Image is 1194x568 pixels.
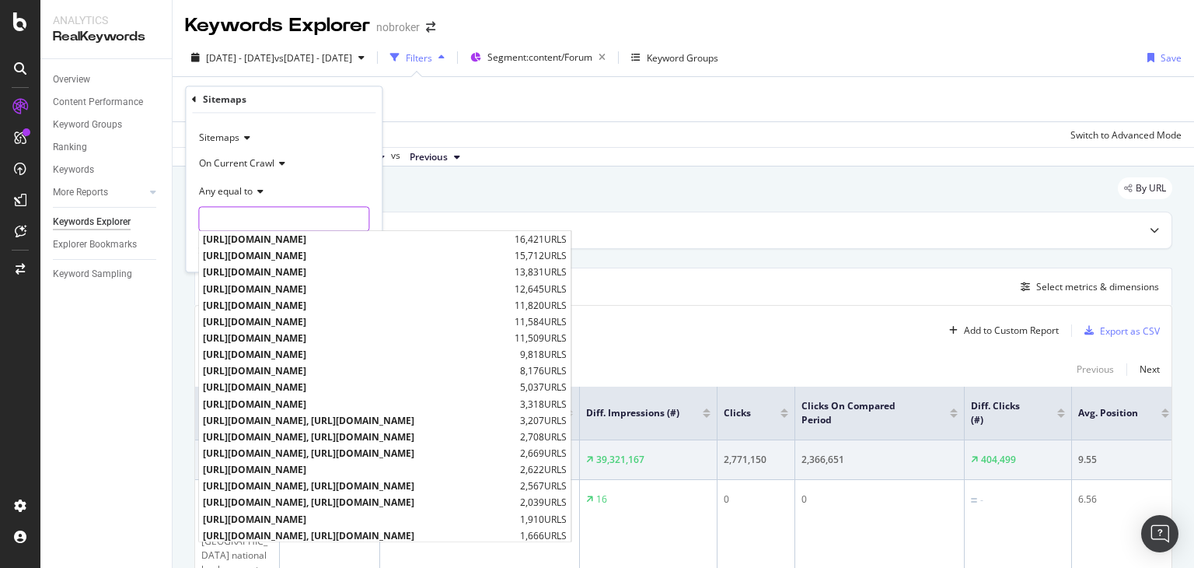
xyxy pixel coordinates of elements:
span: 11,584 URLS [515,315,567,328]
div: Filters [406,51,432,65]
button: Add to Custom Report [943,318,1059,343]
a: Keyword Sampling [53,266,161,282]
button: Cancel [192,244,241,260]
span: [URL][DOMAIN_NAME], [URL][DOMAIN_NAME] [203,414,516,427]
a: Keyword Groups [53,117,161,133]
span: On Current Crawl [199,156,274,170]
div: Explorer Bookmarks [53,237,137,253]
a: Content Performance [53,94,161,110]
div: Content Performance [53,94,143,110]
a: Keywords [53,162,161,178]
div: - [980,493,983,507]
span: 12,645 URLS [515,282,567,296]
button: Previous [403,148,466,167]
span: [URL][DOMAIN_NAME] [203,233,511,247]
div: legacy label [1118,177,1172,199]
div: More Reports [53,184,108,201]
div: Keyword Sampling [53,266,132,282]
span: 9,818 URLS [520,349,567,362]
div: Keyword Groups [647,51,718,65]
span: 2,669 URLS [520,447,567,460]
div: nobroker [376,19,420,35]
span: 5,037 URLS [520,381,567,394]
button: Next [1140,360,1160,379]
span: Sitemaps [199,131,239,145]
button: Save [1141,45,1182,70]
a: Keywords Explorer [53,214,161,230]
div: arrow-right-arrow-left [426,22,435,33]
button: Previous [1077,360,1114,379]
div: Save [1161,51,1182,65]
div: Overview [53,72,90,88]
div: Export as CSV [1100,324,1160,338]
div: Add to Custom Report [964,326,1059,335]
span: [URL][DOMAIN_NAME], [URL][DOMAIN_NAME] [203,529,516,542]
span: 11,509 URLS [515,331,567,345]
span: 11,820 URLS [515,299,567,312]
span: 8,176 URLS [520,365,567,378]
button: Select metrics & dimensions [1014,278,1159,296]
span: [URL][DOMAIN_NAME] [203,464,516,477]
div: Keywords Explorer [185,12,370,39]
span: [URL][DOMAIN_NAME] [203,299,511,312]
span: Clicks On Compared Period [801,399,927,427]
a: Explorer Bookmarks [53,237,161,253]
span: [URL][DOMAIN_NAME] [203,381,516,394]
span: [URL][DOMAIN_NAME] [203,266,511,279]
div: 6.56 [1078,493,1169,507]
button: Export as CSV [1078,318,1160,343]
span: Any equal to [199,184,253,198]
span: vs [DATE] - [DATE] [274,51,352,65]
button: Segment:content/Forum [464,45,612,70]
span: [DATE] - [DATE] [206,51,274,65]
div: 39,321,167 [596,453,644,467]
div: Open Intercom Messenger [1141,515,1178,552]
div: 2,366,651 [801,453,958,467]
div: Select metrics & dimensions [1036,280,1159,293]
button: Keyword Groups [625,45,724,70]
span: 3,207 URLS [520,414,567,427]
span: vs [391,149,403,163]
span: 2,567 URLS [520,480,567,493]
span: [URL][DOMAIN_NAME] [203,365,516,378]
div: 16 [596,493,607,507]
div: Analytics [53,12,159,28]
button: Switch to Advanced Mode [1064,122,1182,147]
span: [URL][DOMAIN_NAME] [203,398,516,411]
span: Avg. Position [1078,406,1138,420]
span: Clicks [724,406,757,420]
a: Ranking [53,139,161,156]
div: 404,499 [981,453,1016,467]
div: Keywords [53,162,94,178]
span: 2,708 URLS [520,430,567,444]
img: Equal [971,498,977,503]
div: Previous [1077,363,1114,376]
div: Sitemaps [203,93,246,106]
div: Keyword Groups [53,117,122,133]
span: 2,622 URLS [520,464,567,477]
div: Keywords Explorer [53,214,131,230]
button: Filters [384,45,451,70]
span: Diff. Impressions (#) [586,406,679,420]
a: Overview [53,72,161,88]
div: Switch to Advanced Mode [1070,128,1182,142]
div: 0 [801,493,958,507]
span: 2,039 URLS [520,496,567,510]
span: 3,318 URLS [520,398,567,411]
span: [URL][DOMAIN_NAME] [203,250,511,263]
span: [URL][DOMAIN_NAME] [203,331,511,345]
span: Segment: content/Forum [487,51,592,64]
span: [URL][DOMAIN_NAME], [URL][DOMAIN_NAME] [203,447,516,460]
div: RealKeywords [53,28,159,46]
span: [URL][DOMAIN_NAME] [203,282,511,296]
span: Previous [410,150,448,164]
span: Diff. Clicks (#) [971,399,1034,427]
span: 13,831 URLS [515,266,567,279]
span: [URL][DOMAIN_NAME], [URL][DOMAIN_NAME] [203,430,516,444]
span: 1,910 URLS [520,513,567,526]
span: [URL][DOMAIN_NAME] [203,513,516,526]
a: More Reports [53,184,145,201]
button: [DATE] - [DATE]vs[DATE] - [DATE] [185,45,371,70]
span: By URL [1136,184,1166,193]
span: 15,712 URLS [515,250,567,263]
